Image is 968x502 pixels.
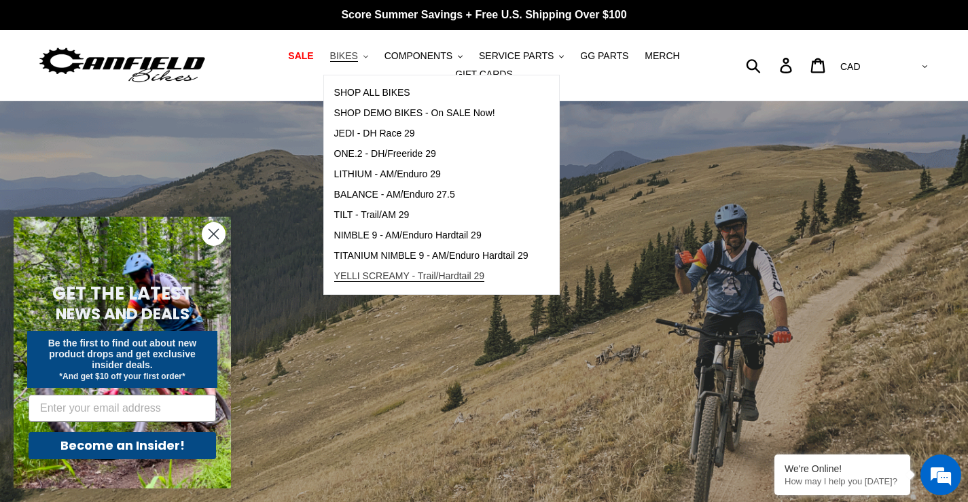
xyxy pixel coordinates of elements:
[448,65,520,84] a: GIFT CARDS
[334,209,410,221] span: TILT - Trail/AM 29
[334,107,495,119] span: SHOP DEMO BIKES - On SALE Now!
[330,50,358,62] span: BIKES
[455,69,513,80] span: GIFT CARDS
[334,250,528,262] span: TITANIUM NIMBLE 9 - AM/Enduro Hardtail 29
[334,270,485,282] span: YELLI SCREAMY - Trail/Hardtail 29
[753,50,788,80] input: Search
[334,230,482,241] span: NIMBLE 9 - AM/Enduro Hardtail 29
[48,338,197,370] span: Be the first to find out about new product drops and get exclusive insider deals.
[202,222,226,246] button: Close dialog
[334,148,436,160] span: ONE.2 - DH/Freeride 29
[324,124,539,144] a: JEDI - DH Race 29
[324,185,539,205] a: BALANCE - AM/Enduro 27.5
[334,168,441,180] span: LITHIUM - AM/Enduro 29
[580,50,628,62] span: GG PARTS
[324,83,539,103] a: SHOP ALL BIKES
[37,44,207,87] img: Canfield Bikes
[281,47,320,65] a: SALE
[7,347,259,395] textarea: Type your message and hit 'Enter'
[323,47,375,65] button: BIKES
[56,303,190,325] span: NEWS AND DEALS
[334,87,410,98] span: SHOP ALL BIKES
[785,463,900,474] div: We're Online!
[29,432,216,459] button: Become an Insider!
[324,226,539,246] a: NIMBLE 9 - AM/Enduro Hardtail 29
[29,395,216,422] input: Enter your email address
[324,246,539,266] a: TITANIUM NIMBLE 9 - AM/Enduro Hardtail 29
[15,75,35,95] div: Navigation go back
[334,128,415,139] span: JEDI - DH Race 29
[324,266,539,287] a: YELLI SCREAMY - Trail/Hardtail 29
[91,76,249,94] div: Chat with us now
[384,50,452,62] span: COMPONENTS
[59,372,185,381] span: *And get $10 off your first order*
[52,281,192,306] span: GET THE LATEST
[472,47,571,65] button: SERVICE PARTS
[324,164,539,185] a: LITHIUM - AM/Enduro 29
[43,68,77,102] img: d_696896380_company_1647369064580_696896380
[288,50,313,62] span: SALE
[334,189,455,200] span: BALANCE - AM/Enduro 27.5
[479,50,554,62] span: SERVICE PARTS
[638,47,686,65] a: MERCH
[785,476,900,486] p: How may I help you today?
[223,7,255,39] div: Minimize live chat window
[324,144,539,164] a: ONE.2 - DH/Freeride 29
[324,103,539,124] a: SHOP DEMO BIKES - On SALE Now!
[324,205,539,226] a: TILT - Trail/AM 29
[645,50,679,62] span: MERCH
[79,159,187,296] span: We're online!
[573,47,635,65] a: GG PARTS
[378,47,469,65] button: COMPONENTS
